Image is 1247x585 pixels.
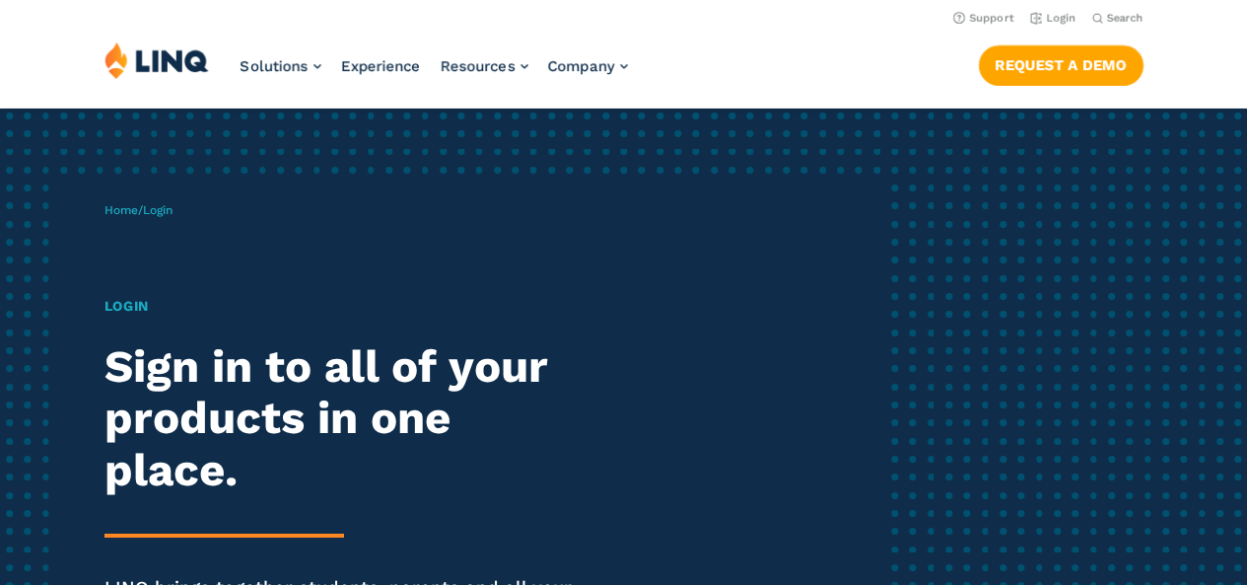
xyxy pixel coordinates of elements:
[1030,12,1076,25] a: Login
[441,57,516,75] span: Resources
[1092,11,1143,26] button: Open Search Bar
[143,203,173,217] span: Login
[104,203,173,217] span: /
[548,57,628,75] a: Company
[104,296,585,317] h1: Login
[104,341,585,497] h2: Sign in to all of your products in one place.
[1107,12,1143,25] span: Search
[241,57,321,75] a: Solutions
[104,41,209,79] img: LINQ | K‑12 Software
[979,45,1143,85] a: Request a Demo
[953,12,1014,25] a: Support
[104,203,138,217] a: Home
[441,57,528,75] a: Resources
[241,41,628,107] nav: Primary Navigation
[979,41,1143,85] nav: Button Navigation
[241,57,309,75] span: Solutions
[548,57,615,75] span: Company
[341,57,421,75] a: Experience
